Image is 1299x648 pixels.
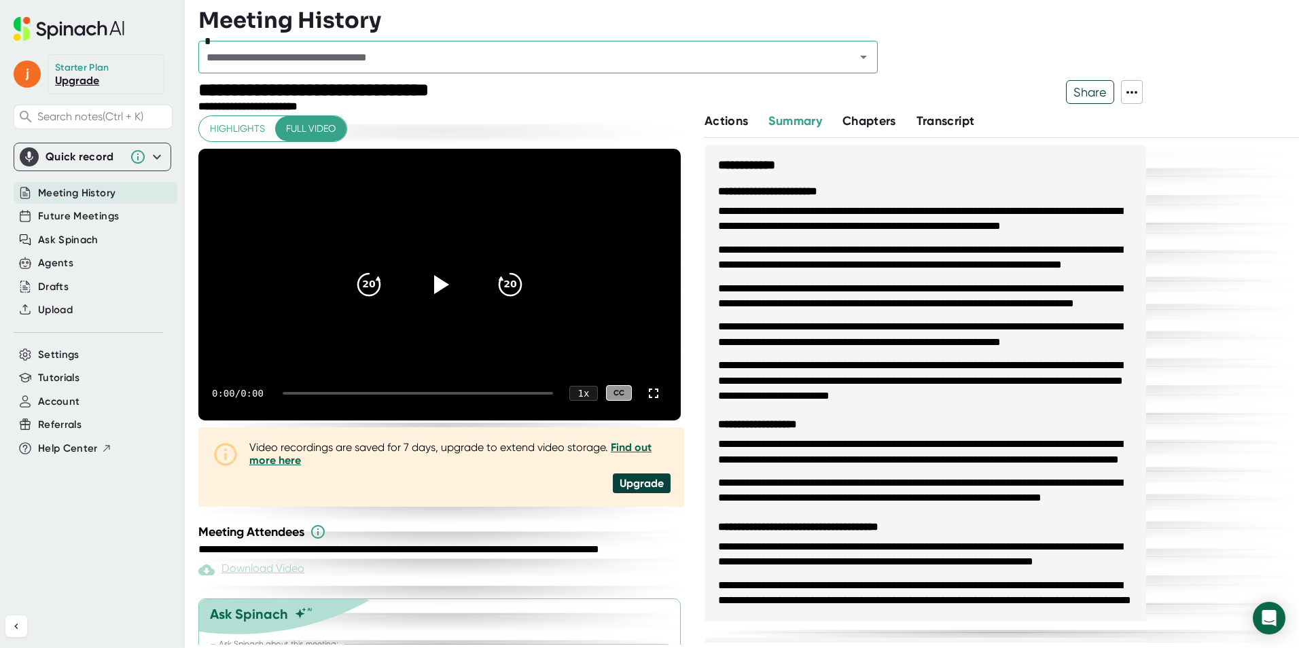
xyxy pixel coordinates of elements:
[38,209,119,224] button: Future Meetings
[1253,602,1285,634] div: Open Intercom Messenger
[5,615,27,637] button: Collapse sidebar
[38,185,115,201] button: Meeting History
[606,385,632,401] div: CC
[20,143,165,170] div: Quick record
[38,370,79,386] button: Tutorials
[917,113,975,128] span: Transcript
[768,112,821,130] button: Summary
[842,112,896,130] button: Chapters
[705,112,748,130] button: Actions
[212,388,266,399] div: 0:00 / 0:00
[569,386,598,401] div: 1 x
[917,112,975,130] button: Transcript
[38,302,73,318] button: Upload
[249,441,652,467] a: Find out more here
[38,347,79,363] button: Settings
[249,441,671,467] div: Video recordings are saved for 7 days, upgrade to extend video storage.
[854,48,873,67] button: Open
[37,110,168,123] span: Search notes (Ctrl + K)
[286,120,336,137] span: Full video
[38,255,73,271] button: Agents
[38,279,69,295] button: Drafts
[1067,80,1114,104] span: Share
[210,606,288,622] div: Ask Spinach
[198,562,304,578] div: Paid feature
[613,473,671,493] div: Upgrade
[46,150,123,164] div: Quick record
[275,116,346,141] button: Full video
[1066,80,1114,104] button: Share
[14,60,41,88] span: j
[55,62,109,74] div: Starter Plan
[38,441,112,456] button: Help Center
[768,113,821,128] span: Summary
[38,232,99,248] button: Ask Spinach
[705,113,748,128] span: Actions
[198,524,688,540] div: Meeting Attendees
[38,394,79,410] button: Account
[38,417,82,433] button: Referrals
[38,441,98,456] span: Help Center
[842,113,896,128] span: Chapters
[199,116,276,141] button: Highlights
[55,74,99,87] a: Upgrade
[198,7,381,33] h3: Meeting History
[210,120,265,137] span: Highlights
